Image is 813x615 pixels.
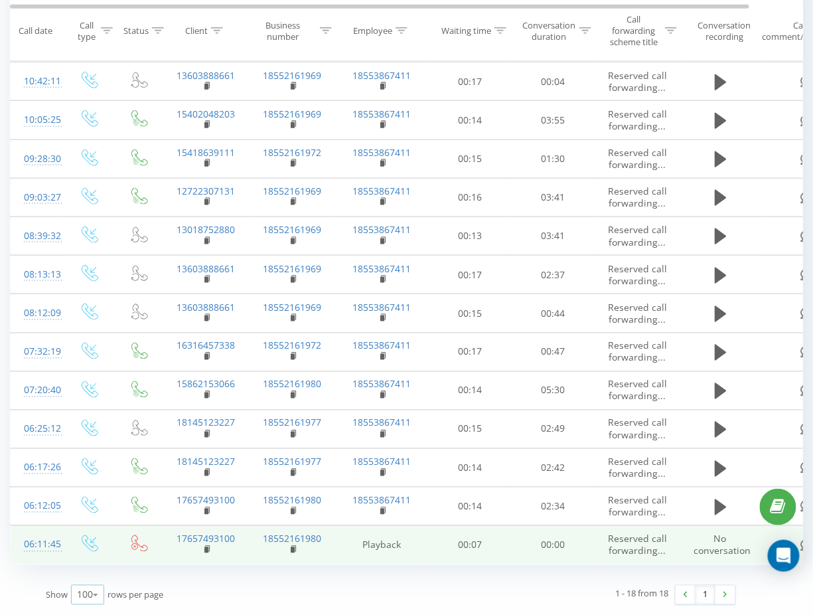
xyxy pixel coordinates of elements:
div: 09:03:27 [24,185,50,211]
span: Reserved call forwarding... [608,533,667,557]
td: 03:55 [512,101,595,139]
div: 100 [77,588,93,602]
td: 02:42 [512,449,595,487]
td: 00:16 [429,178,512,217]
a: 18553867411 [353,223,411,236]
div: Employee [353,25,392,37]
a: 18553867411 [353,494,411,507]
a: 13603888661 [177,301,236,313]
td: 00:13 [429,217,512,255]
div: Business number [250,19,317,42]
a: 18552161972 [263,146,322,159]
a: 18552161980 [263,378,322,391]
td: 02:49 [512,410,595,448]
span: No conversation [694,533,751,557]
td: 05:30 [512,371,595,410]
td: 00:17 [429,62,512,101]
div: 1 - 18 from 18 [616,587,669,600]
td: 00:00 [512,526,595,565]
td: 00:14 [429,101,512,139]
td: 00:15 [429,139,512,178]
td: 03:41 [512,217,595,255]
div: 06:11:45 [24,532,50,558]
a: 16316457338 [177,339,236,352]
td: 00:17 [429,256,512,294]
a: 18553867411 [353,108,411,120]
span: Reserved call forwarding... [608,146,667,171]
td: 00:15 [429,294,512,333]
td: 00:14 [429,487,512,526]
a: 17657493100 [177,533,236,545]
td: 03:41 [512,178,595,217]
td: 02:37 [512,256,595,294]
div: Client [185,25,208,37]
div: 09:28:30 [24,146,50,172]
div: Open Intercom Messenger [768,540,800,572]
span: Reserved call forwarding... [608,378,667,402]
a: 18553867411 [353,378,411,391]
div: 10:42:11 [24,68,50,94]
span: Reserved call forwarding... [608,301,667,325]
td: 00:04 [512,62,595,101]
div: 06:12:05 [24,493,50,519]
span: Reserved call forwarding... [608,108,667,132]
div: 08:13:13 [24,262,50,288]
td: 00:47 [512,333,595,371]
div: Call date [19,25,52,37]
a: 18552161977 [263,416,322,429]
a: 18553867411 [353,456,411,468]
a: 18552161969 [263,262,322,275]
a: 15402048203 [177,108,236,120]
span: Reserved call forwarding... [608,262,667,287]
td: 00:14 [429,449,512,487]
a: 13603888661 [177,69,236,82]
span: Reserved call forwarding... [608,185,667,209]
span: Reserved call forwarding... [608,69,667,94]
td: 00:44 [512,294,595,333]
div: 06:25:12 [24,416,50,442]
a: 18552161969 [263,108,322,120]
span: Reserved call forwarding... [608,223,667,248]
div: Call type [75,19,98,42]
td: 01:30 [512,139,595,178]
span: rows per page [108,589,163,601]
a: 18552161969 [263,185,322,197]
span: Show [46,589,68,601]
a: 15862153066 [177,378,236,391]
a: 18553867411 [353,146,411,159]
div: Conversation recording [692,19,757,42]
a: 18552161969 [263,301,322,313]
span: Reserved call forwarding... [608,494,667,519]
div: Conversation duration [523,19,576,42]
td: 02:34 [512,487,595,526]
a: 15418639111 [177,146,236,159]
a: 18552161969 [263,223,322,236]
div: Waiting time [441,25,491,37]
td: Playback [336,526,429,565]
a: 13018752880 [177,223,236,236]
div: Status [123,25,149,37]
a: 18553867411 [353,69,411,82]
a: 1 [696,586,715,604]
a: 12722307131 [177,185,236,197]
div: 07:32:19 [24,339,50,365]
div: Call forwarding scheme title [606,14,662,48]
a: 18553867411 [353,301,411,313]
a: 18145123227 [177,456,236,468]
a: 18552161980 [263,533,322,545]
span: Reserved call forwarding... [608,456,667,480]
a: 18553867411 [353,416,411,429]
div: 10:05:25 [24,107,50,133]
div: 06:17:26 [24,455,50,481]
a: 18552161972 [263,339,322,352]
div: 08:12:09 [24,300,50,326]
a: 18145123227 [177,416,236,429]
a: 18553867411 [353,262,411,275]
span: Reserved call forwarding... [608,339,667,364]
div: 07:20:40 [24,378,50,404]
a: 18553867411 [353,185,411,197]
a: 18552161969 [263,69,322,82]
td: 00:17 [429,333,512,371]
a: 17657493100 [177,494,236,507]
span: Reserved call forwarding... [608,416,667,441]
